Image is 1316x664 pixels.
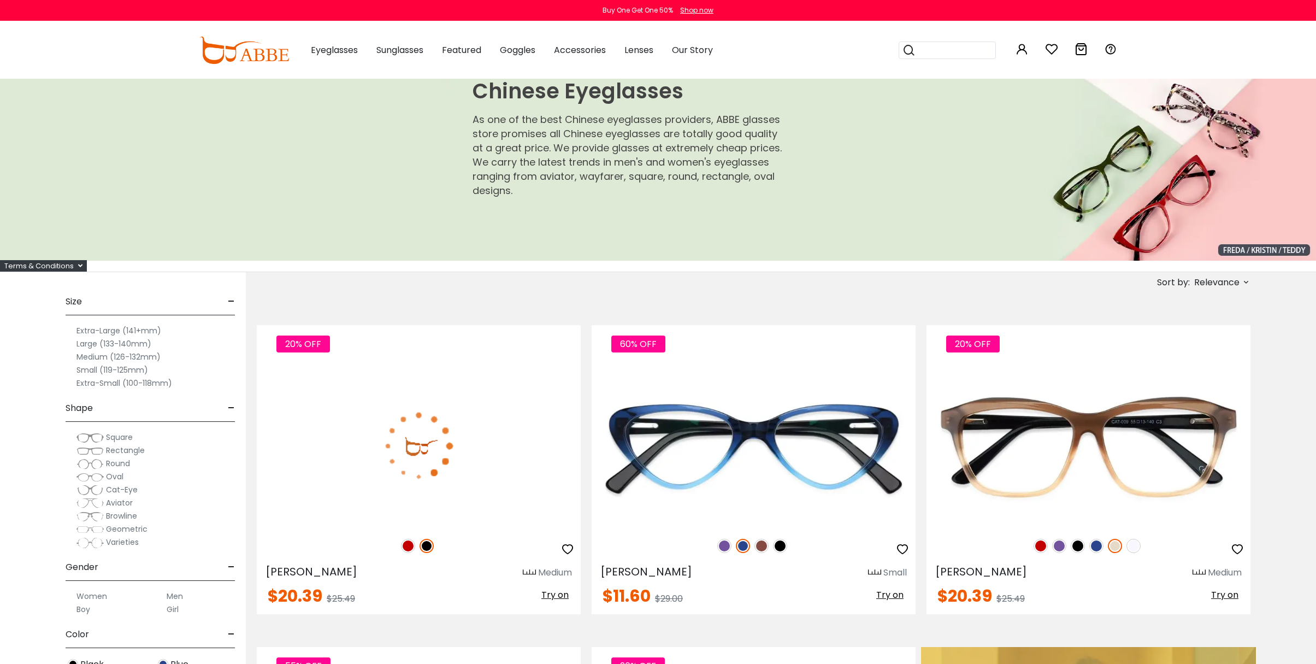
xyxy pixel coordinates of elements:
span: Varieties [106,537,139,548]
span: Color [66,621,89,648]
img: Red [1034,539,1048,553]
span: Round [106,458,130,469]
span: 20% OFF [276,336,330,352]
span: Featured [442,44,481,56]
label: Large (133-140mm) [76,337,151,350]
img: size ruler [1193,569,1206,577]
span: Size [66,289,82,315]
img: Cat-Eye.png [76,485,104,496]
span: Square [106,432,133,443]
span: - [228,621,235,648]
img: Oval.png [76,472,104,483]
img: abbeglasses.com [199,37,289,64]
img: Square.png [76,432,104,443]
span: Try on [876,589,904,601]
span: $25.49 [996,592,1025,605]
label: Extra-Small (100-118mm) [76,377,172,390]
div: Medium [1208,566,1242,579]
h1: Chinese Eyeglasses [473,79,787,104]
img: size ruler [523,569,536,577]
img: Blue Hannah - Acetate ,Universal Bridge Fit [592,365,916,526]
img: Black Nora - Acetate ,Universal Bridge Fit [257,365,581,526]
img: Red [401,539,415,553]
span: Geometric [106,524,147,534]
img: Cream [1108,539,1122,553]
img: Cream Sonia - Acetate ,Eyeglasses [926,365,1250,526]
img: Brown [754,539,769,553]
span: Try on [1211,589,1238,601]
label: Extra-Large (141+mm) [76,324,161,337]
label: Boy [76,603,90,616]
span: [PERSON_NAME] [600,564,692,579]
img: Rectangle.png [76,445,104,456]
span: Rectangle [106,445,145,456]
img: Blue [1089,539,1103,553]
label: Men [167,590,183,603]
img: Translucent [1126,539,1141,553]
img: Aviator.png [76,498,104,509]
span: Eyeglasses [311,44,358,56]
span: - [228,554,235,580]
span: [PERSON_NAME] [265,564,357,579]
span: Try on [541,589,569,601]
img: Black [420,539,434,553]
span: $20.39 [268,584,322,608]
span: 20% OFF [946,336,1000,352]
img: Black [773,539,787,553]
span: $20.39 [937,584,992,608]
span: Shape [66,395,93,421]
img: Varieties.png [76,537,104,549]
button: Try on [538,588,572,602]
span: - [228,395,235,421]
span: - [228,289,235,315]
span: $29.00 [655,592,683,605]
img: Purple [717,539,731,553]
span: Our Story [672,44,713,56]
div: Shop now [680,5,713,15]
button: Try on [1208,588,1242,602]
span: Cat-Eye [106,484,138,495]
span: Goggles [500,44,535,56]
span: Aviator [106,497,133,508]
span: Oval [106,471,123,482]
div: Small [883,566,907,579]
label: Girl [167,603,179,616]
label: Women [76,590,107,603]
img: Chinese Eyeglasses [442,79,1316,261]
span: Sunglasses [376,44,423,56]
span: Relevance [1194,273,1240,292]
img: Round.png [76,459,104,469]
img: Black [1071,539,1085,553]
span: Browline [106,510,137,521]
img: Geometric.png [76,524,104,535]
span: [PERSON_NAME] [935,564,1027,579]
a: Shop now [675,5,713,15]
label: Medium (126-132mm) [76,350,161,363]
span: Sort by: [1157,276,1190,289]
button: Try on [873,588,907,602]
span: $25.49 [327,592,355,605]
span: Accessories [554,44,606,56]
div: Buy One Get One 50% [603,5,673,15]
span: $11.60 [603,584,651,608]
span: 60% OFF [611,336,665,352]
img: size ruler [868,569,881,577]
img: Blue [736,539,750,553]
img: Browline.png [76,511,104,522]
span: Lenses [624,44,653,56]
img: Purple [1052,539,1066,553]
p: As one of the best Chinese eyeglasses providers, ABBE glasses store promises all Chinese eyeglass... [473,113,787,198]
div: Medium [538,566,572,579]
label: Small (119-125mm) [76,363,148,377]
span: Gender [66,554,98,580]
